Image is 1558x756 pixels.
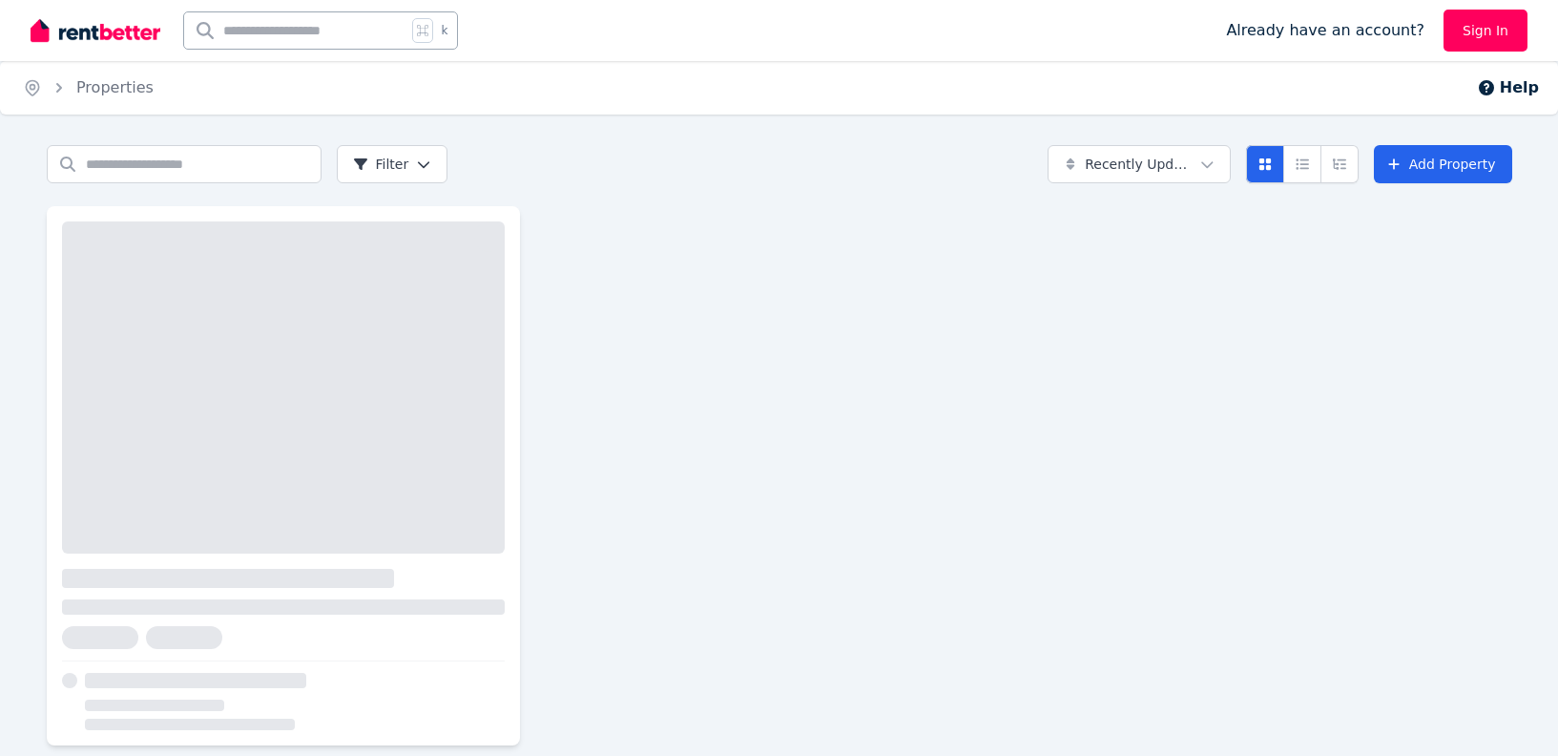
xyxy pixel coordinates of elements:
button: Recently Updated [1048,145,1231,183]
a: Sign In [1444,10,1527,52]
span: k [441,23,447,38]
button: Filter [337,145,448,183]
button: Help [1477,76,1539,99]
div: View options [1246,145,1359,183]
span: Already have an account? [1226,19,1424,42]
button: Card view [1246,145,1284,183]
button: Compact list view [1283,145,1321,183]
span: Filter [353,155,409,174]
a: Add Property [1374,145,1512,183]
a: Properties [76,78,154,96]
img: RentBetter [31,16,160,45]
button: Expanded list view [1320,145,1359,183]
span: Recently Updated [1085,155,1193,174]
